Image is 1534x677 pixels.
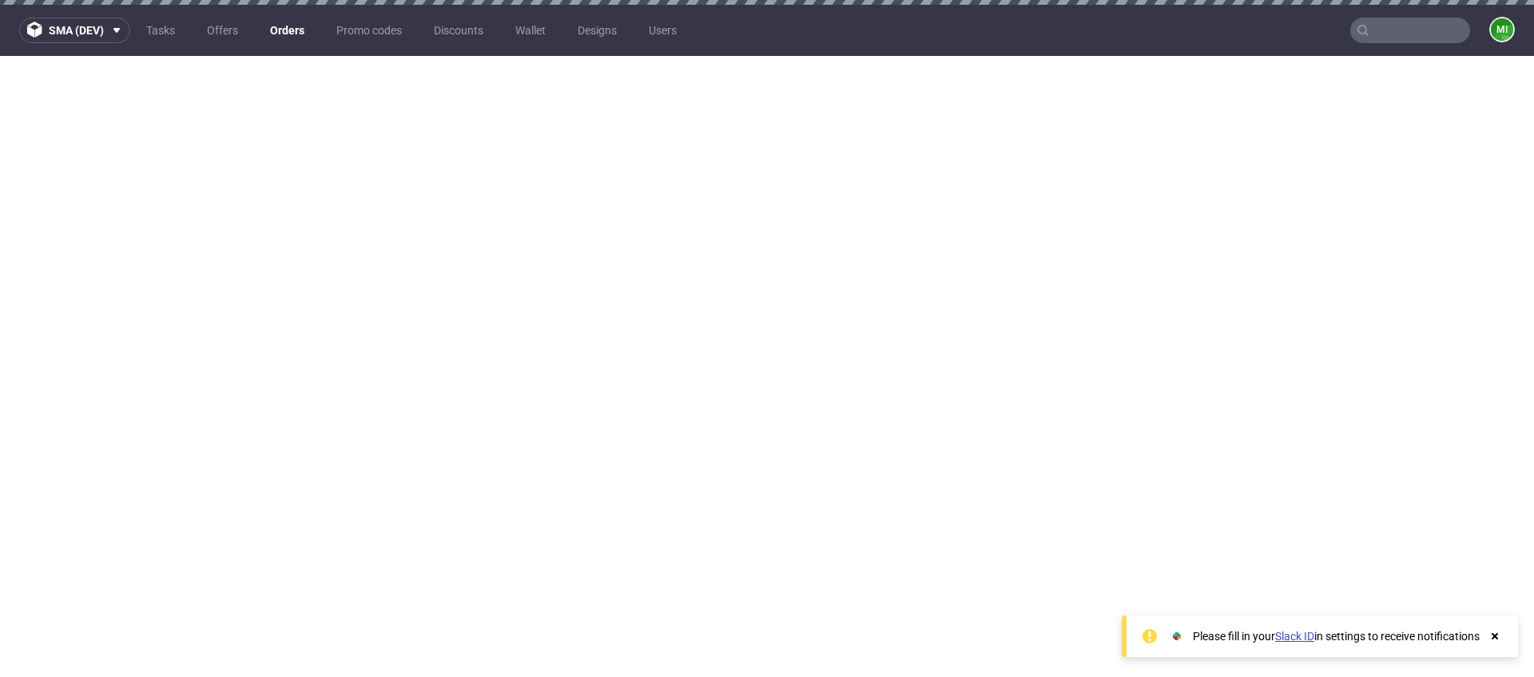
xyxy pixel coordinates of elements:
[137,18,185,43] a: Tasks
[19,18,130,43] button: sma (dev)
[49,25,104,36] span: sma (dev)
[260,18,314,43] a: Orders
[327,18,411,43] a: Promo codes
[506,18,555,43] a: Wallet
[424,18,493,43] a: Discounts
[639,18,686,43] a: Users
[1275,630,1314,643] a: Slack ID
[197,18,248,43] a: Offers
[1491,18,1513,41] figcaption: mi
[1193,628,1480,644] div: Please fill in your in settings to receive notifications
[1169,628,1185,644] img: Slack
[568,18,626,43] a: Designs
